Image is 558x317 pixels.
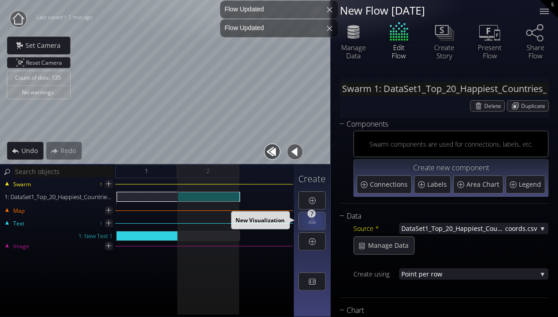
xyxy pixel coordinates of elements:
[13,180,31,189] span: Swarm
[353,268,399,280] div: Create using
[474,43,506,60] div: Present Flow
[519,180,543,189] span: Legend
[26,57,65,68] span: Reset Camera
[7,142,44,160] div: Undo action
[370,180,410,189] span: Connections
[401,223,505,234] span: DataSet1_Top_20_Happiest_Countries_2017_2023_with_
[13,166,114,177] input: Search objects
[428,43,460,60] div: Create Story
[410,268,537,280] span: nt per row
[1,231,116,241] div: 1: New Text 1
[466,180,502,189] span: Area Chart
[357,163,545,174] div: Create new component
[206,165,210,177] span: 2
[21,146,43,155] span: Undo
[340,210,538,222] div: Data
[401,268,410,280] span: Poi
[298,174,326,184] h3: Create
[340,5,528,16] div: New Flow [DATE]
[340,305,538,316] div: Chart
[369,138,532,150] div: Swarm components are used for connections, labels, etc.
[505,223,537,234] span: coords.csv
[353,223,399,234] div: Source *
[519,43,551,60] div: Share Flow
[13,220,24,228] span: Text
[13,242,29,251] span: Image
[1,192,116,202] div: 1: DataSet1_Top_20_Happiest_Countries_2017_2023_with_coords.csv
[368,241,414,250] span: Manage Data
[145,165,148,177] span: 1
[100,179,102,190] div: 1
[484,101,504,111] span: Delete
[340,118,538,130] div: Components
[25,41,66,50] span: Set Camera
[427,180,449,189] span: Labels
[13,207,25,215] span: Map
[100,218,102,229] div: 1
[338,43,369,60] div: Manage Data
[521,101,548,111] span: Duplicate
